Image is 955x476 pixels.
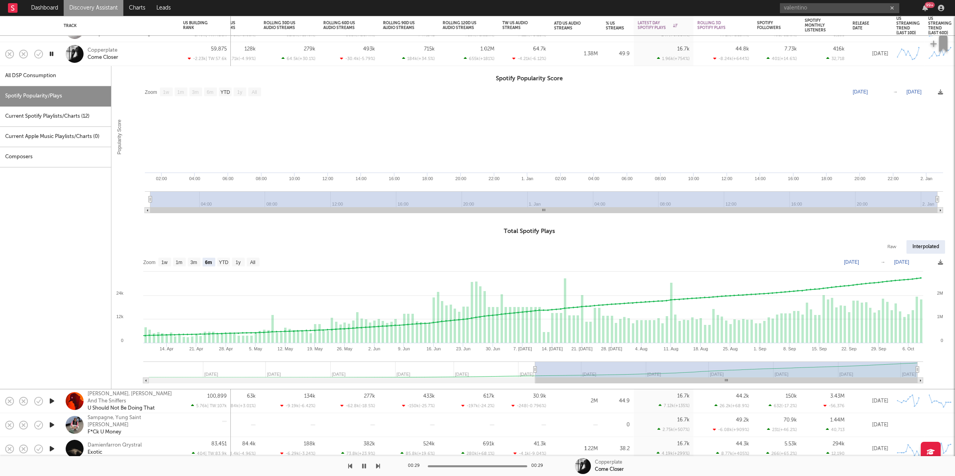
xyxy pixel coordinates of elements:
text: 1m [177,89,184,95]
div: -6.29k ( -3.24 % ) [281,451,316,456]
div: [PERSON_NAME], [PERSON_NAME] And The Sniffers [88,391,173,405]
div: 49.2k [736,418,749,423]
div: F*Ck U Money [88,429,121,436]
div: Rolling 120D US Audio Streams [443,21,483,30]
div: 416k [833,47,845,52]
div: 1.22M [554,444,598,454]
div: 231 ( +46.2 % ) [767,427,797,432]
text: 2. Jun [368,346,380,351]
text: 02:00 [156,176,167,181]
text: [DATE] [894,259,909,265]
div: -4.1k ( -9.04 % ) [514,451,546,456]
input: Search for artists [780,3,899,13]
text: 1M [937,314,943,319]
div: Release Date [853,21,877,31]
div: % US Streams [606,21,624,31]
div: 30.9k [533,394,546,399]
div: 49.9 [606,49,630,59]
div: 715k [424,47,435,52]
div: Damienfarron Qrystral [88,442,142,449]
text: 10:00 [688,176,699,181]
text: 9. Jun [398,346,410,351]
div: 691k [483,441,495,447]
h3: Total Spotify Plays [111,227,947,236]
div: 524k [423,441,435,447]
text: 20:00 [854,176,865,181]
text: 22:00 [888,176,899,181]
text: 22. Sep [842,346,857,351]
div: 16.7k [677,47,690,52]
div: 59,875 [211,47,227,52]
div: 493k [363,47,375,52]
div: Copperplate [88,47,117,54]
div: 184k ( +34.5 % ) [402,56,435,61]
div: -30.4k ( -5.79 % ) [340,56,375,61]
div: -56,376 [824,403,845,408]
div: 655k ( +181 % ) [464,56,495,61]
text: 3m [192,89,199,95]
text: 3m [191,260,197,265]
text: 0 [121,338,123,343]
div: 44.3k [736,441,749,447]
text: 04:00 [589,176,600,181]
text: 16:00 [389,176,400,181]
div: ATD US Audio Streams [554,21,586,31]
text: 28. Apr [219,346,233,351]
div: 44.9 [606,396,630,406]
div: -6.71k ( -4.99 % ) [221,56,256,61]
text: 25. Aug [723,346,738,351]
div: 150k [786,394,797,399]
div: 277k [364,394,375,399]
div: 00:29 [531,461,547,471]
div: Spotify Followers [757,21,785,30]
div: 1.84k ( +3.01 % ) [222,403,256,408]
div: US Building Rank [183,21,215,30]
div: -4.21k ( -6.12 % ) [513,56,546,61]
div: Raw [881,240,902,254]
text: → [893,89,898,95]
text: 30. Jun [486,346,500,351]
div: [DATE] [853,396,889,406]
a: U Should Not Be Doing That [88,405,155,412]
div: 2M [554,396,598,406]
div: 7.12k ( +135 % ) [659,403,690,408]
text: 10:00 [289,176,300,181]
a: Exotic [88,449,102,456]
div: 83,451 [211,441,227,447]
text: All [251,89,257,95]
div: 40,713 [826,427,845,432]
text: YTD [220,89,230,95]
text: [DATE] [853,89,868,95]
div: TW US Audio Streams [503,21,534,30]
div: 2.75k ( +507 % ) [657,427,690,432]
div: -197k ( -24.2 % ) [462,403,495,408]
button: 99+ [922,5,928,11]
div: -2.23k | TW: 57.6k [183,56,227,61]
text: → [881,259,885,265]
text: 12:00 [721,176,733,181]
text: 16:00 [788,176,799,181]
a: Sampagne, Yung Saint [PERSON_NAME] [88,414,173,429]
div: 00:29 [408,461,424,471]
div: -150k ( -25.7 % ) [402,403,435,408]
text: [DATE] [906,89,922,95]
div: 1.44M [830,418,845,423]
text: 12:00 [322,176,333,181]
text: 11. Aug [664,346,678,351]
text: Popularity Score [117,119,122,154]
text: 1y [237,89,242,95]
text: 29. Sep [871,346,886,351]
text: 6. Oct [902,346,914,351]
div: 44.8k [736,47,749,52]
div: -6.08k ( +909 % ) [713,427,749,432]
div: Copperplate [595,459,622,466]
div: 32,718 [826,56,845,61]
div: 404 | TW: 83.9k [183,451,227,456]
text: 18:00 [422,176,433,181]
text: 02:00 [555,176,566,181]
div: [DATE] [853,444,889,454]
div: 16.7k [677,418,690,423]
div: 134k [304,394,316,399]
div: 64.7k [533,47,546,52]
text: 23. Jun [456,346,470,351]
